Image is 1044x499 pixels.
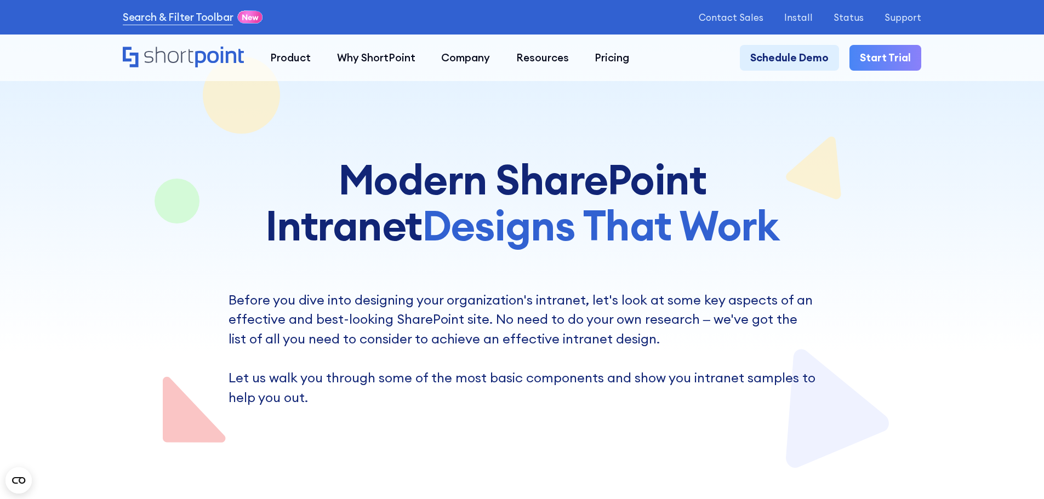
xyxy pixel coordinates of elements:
[740,45,839,71] a: Schedule Demo
[229,157,816,249] h1: Modern SharePoint Intranet
[270,50,311,66] div: Product
[428,45,503,71] a: Company
[849,45,921,71] a: Start Trial
[257,45,324,71] a: Product
[516,50,569,66] div: Resources
[422,199,779,251] span: Designs That Work
[699,12,763,22] a: Contact Sales
[989,446,1044,499] iframe: Chat Widget
[503,45,582,71] a: Resources
[337,50,415,66] div: Why ShortPoint
[595,50,629,66] div: Pricing
[324,45,429,71] a: Why ShortPoint
[441,50,490,66] div: Company
[123,47,244,69] a: Home
[5,467,32,494] button: Open CMP widget
[834,12,864,22] a: Status
[885,12,921,22] a: Support
[123,9,233,25] a: Search & Filter Toolbar
[229,290,816,408] p: Before you dive into designing your organization's intranet, let's look at some key aspects of an...
[582,45,643,71] a: Pricing
[784,12,813,22] a: Install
